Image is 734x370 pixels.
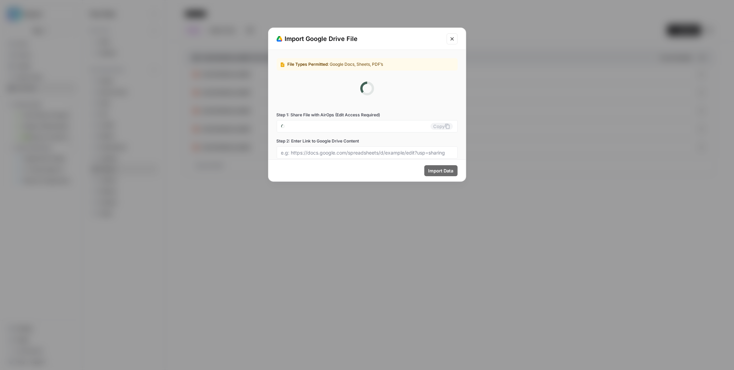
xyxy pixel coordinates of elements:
label: Step 1: Share File with AirOps (Edit Access Required) [277,112,458,118]
div: Import Google Drive File [277,34,443,44]
label: Step 2: Enter Link to Google Drive Content [277,138,458,144]
span: Import Data [428,167,454,174]
input: e.g: https://docs.google.com/spreadsheets/d/example/edit?usp=sharing [281,149,453,156]
button: Import Data [424,165,458,176]
span: : Google Docs, Sheets, PDF’s [328,62,383,67]
span: File Types Permitted [288,62,328,67]
button: Close modal [447,33,458,44]
button: Copy [430,123,453,130]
